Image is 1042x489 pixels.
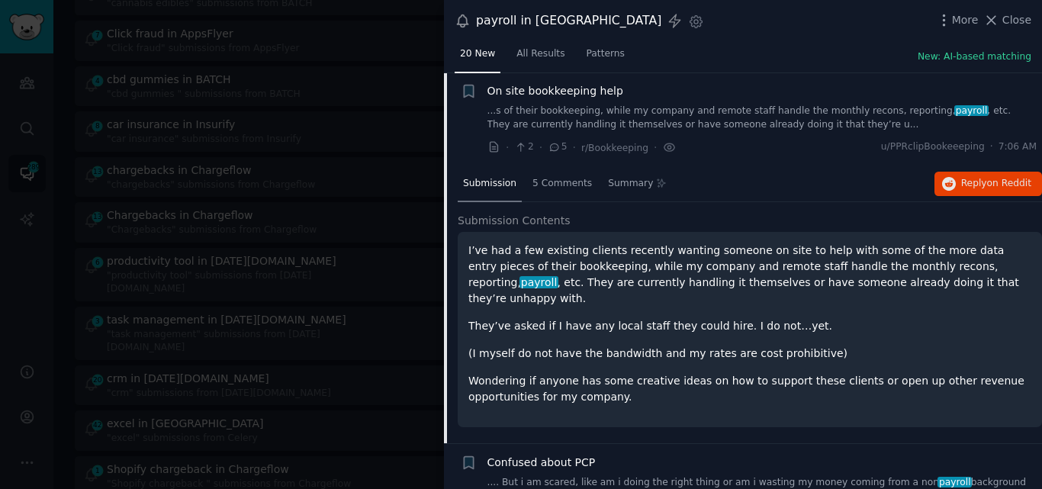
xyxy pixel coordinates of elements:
[463,177,516,191] span: Submission
[999,140,1037,154] span: 7:06 AM
[487,83,623,99] a: On site bookkeeping help
[532,177,592,191] span: 5 Comments
[654,140,657,156] span: ·
[934,172,1042,196] button: Replyon Reddit
[487,455,596,471] a: Confused about PCP
[487,105,1037,131] a: ...s of their bookkeeping, while my company and remote staff handle the monthly recons, reporting...
[961,177,1031,191] span: Reply
[455,42,500,73] a: 20 New
[476,11,661,31] div: payroll in [GEOGRAPHIC_DATA]
[516,47,564,61] span: All Results
[954,105,989,116] span: payroll
[987,178,1031,188] span: on Reddit
[468,243,1031,307] p: I’ve had a few existing clients recently wanting someone on site to help with some of the more da...
[990,140,993,154] span: ·
[573,140,576,156] span: ·
[587,47,625,61] span: Patterns
[468,373,1031,405] p: Wondering if anyone has some creative ideas on how to support these clients or open up other reve...
[608,177,653,191] span: Summary
[514,140,533,154] span: 2
[506,140,509,156] span: ·
[468,318,1031,334] p: They’ve asked if I have any local staff they could hire. I do not…yet.
[539,140,542,156] span: ·
[460,47,495,61] span: 20 New
[952,12,979,28] span: More
[936,12,979,28] button: More
[468,346,1031,362] p: (I myself do not have the bandwidth and my rates are cost prohibitive)
[548,140,567,154] span: 5
[458,213,571,229] span: Submission Contents
[937,477,972,487] span: payroll
[581,42,630,73] a: Patterns
[918,50,1031,64] button: New: AI-based matching
[881,140,985,154] span: u/PPRclipBookeeeping
[983,12,1031,28] button: Close
[511,42,570,73] a: All Results
[1002,12,1031,28] span: Close
[519,276,558,288] span: payroll
[581,143,648,153] span: r/Bookkeeping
